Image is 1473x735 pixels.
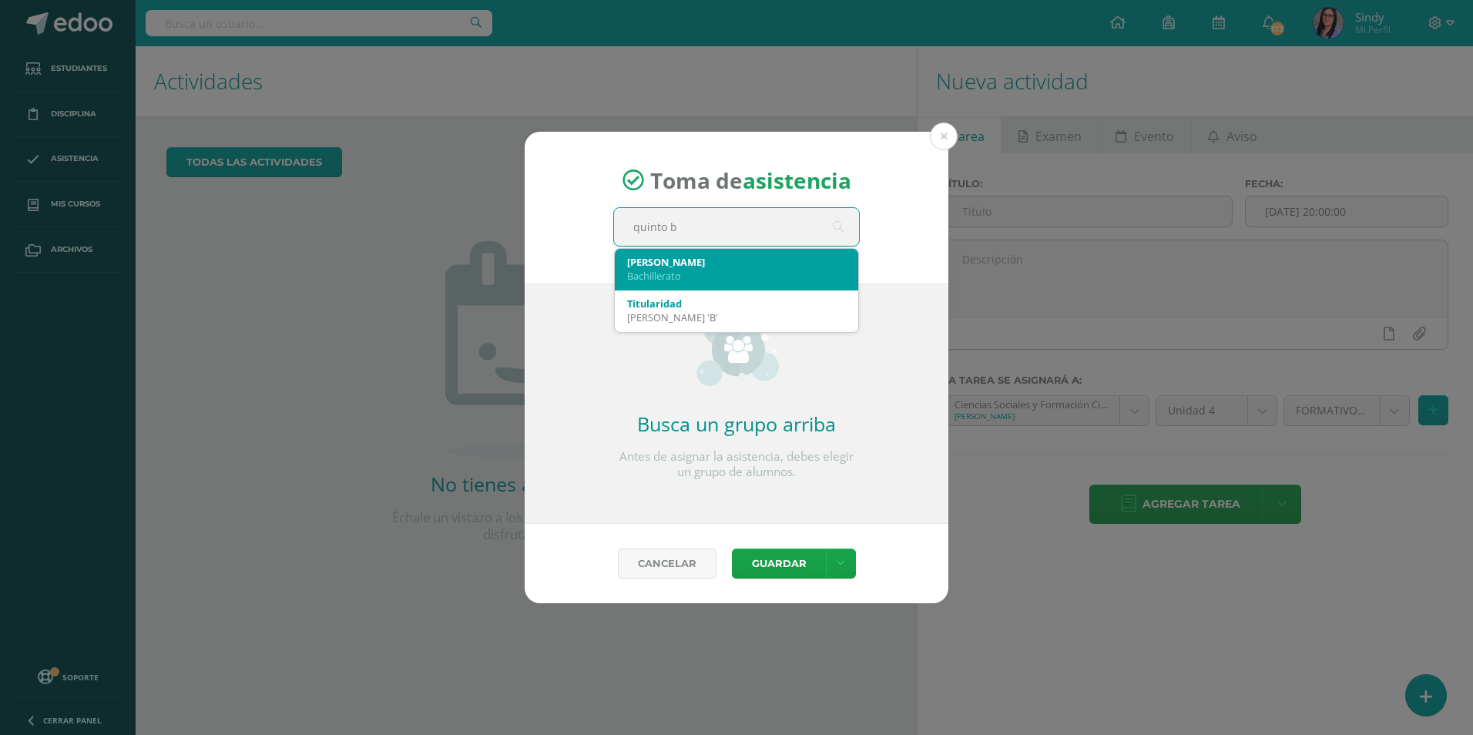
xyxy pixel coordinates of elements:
[695,309,779,386] img: groups_small.png
[732,549,826,579] button: Guardar
[627,269,846,283] div: Bachillerato
[614,208,859,246] input: Busca un grado o sección aquí...
[930,123,958,150] button: Close (Esc)
[613,449,860,480] p: Antes de asignar la asistencia, debes elegir un grupo de alumnos.
[627,255,846,269] div: [PERSON_NAME]
[613,411,860,437] h2: Busca un grupo arriba
[743,166,851,195] strong: asistencia
[627,310,846,324] div: [PERSON_NAME] 'B'
[627,297,846,310] div: Titularidad
[618,549,716,579] a: Cancelar
[650,166,851,195] span: Toma de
